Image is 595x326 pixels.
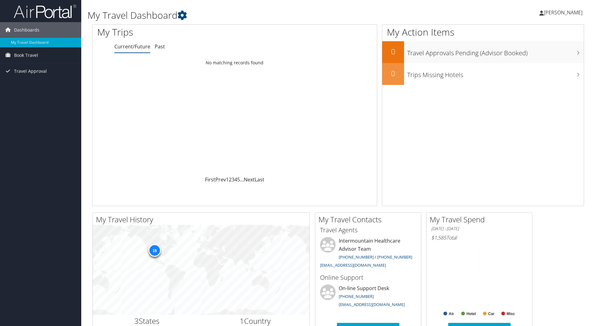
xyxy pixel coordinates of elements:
[382,63,584,85] a: 0Trips Missing Hotels
[240,316,244,326] span: 1
[14,22,39,38] span: Dashboards
[87,9,422,22] h1: My Travel Dashboard
[255,176,264,183] a: Last
[232,176,234,183] a: 3
[431,234,446,241] span: $1,585
[539,3,589,22] a: [PERSON_NAME]
[382,68,404,79] h2: 0
[240,176,244,183] span: …
[229,176,232,183] a: 2
[382,41,584,63] a: 0Travel Approvals Pending (Advisor Booked)
[488,312,494,316] text: Car
[134,316,139,326] span: 3
[431,234,527,241] h6: Total
[320,262,386,268] a: [EMAIL_ADDRESS][DOMAIN_NAME]
[148,244,161,257] div: 18
[544,9,582,16] span: [PERSON_NAME]
[430,214,532,225] h2: My Travel Spend
[96,214,309,225] h2: My Travel History
[507,312,515,316] text: Misc
[318,214,421,225] h2: My Travel Contacts
[320,273,416,282] h3: Online Support
[14,47,38,63] span: Book Travel
[407,67,584,79] h3: Trips Missing Hotels
[155,43,165,50] a: Past
[431,226,527,232] h6: [DATE] - [DATE]
[114,43,150,50] a: Current/Future
[215,176,226,183] a: Prev
[226,176,229,183] a: 1
[205,176,215,183] a: First
[339,294,374,299] a: [PHONE_NUMBER]
[317,284,419,310] li: On-line Support Desk
[237,176,240,183] a: 5
[234,176,237,183] a: 4
[382,26,584,39] h1: My Action Items
[382,46,404,57] h2: 0
[97,26,254,39] h1: My Trips
[14,63,47,79] span: Travel Approval
[339,302,405,307] a: [EMAIL_ADDRESS][DOMAIN_NAME]
[317,237,419,270] li: Intermountain Healthcare Advisor Team
[407,46,584,57] h3: Travel Approvals Pending (Advisor Booked)
[320,226,416,235] h3: Travel Agents
[14,4,76,19] img: airportal-logo.png
[339,254,412,260] a: [PHONE_NUMBER] / [PHONE_NUMBER]
[92,57,377,68] td: No matching records found
[467,312,476,316] text: Hotel
[244,176,255,183] a: Next
[449,312,454,316] text: Air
